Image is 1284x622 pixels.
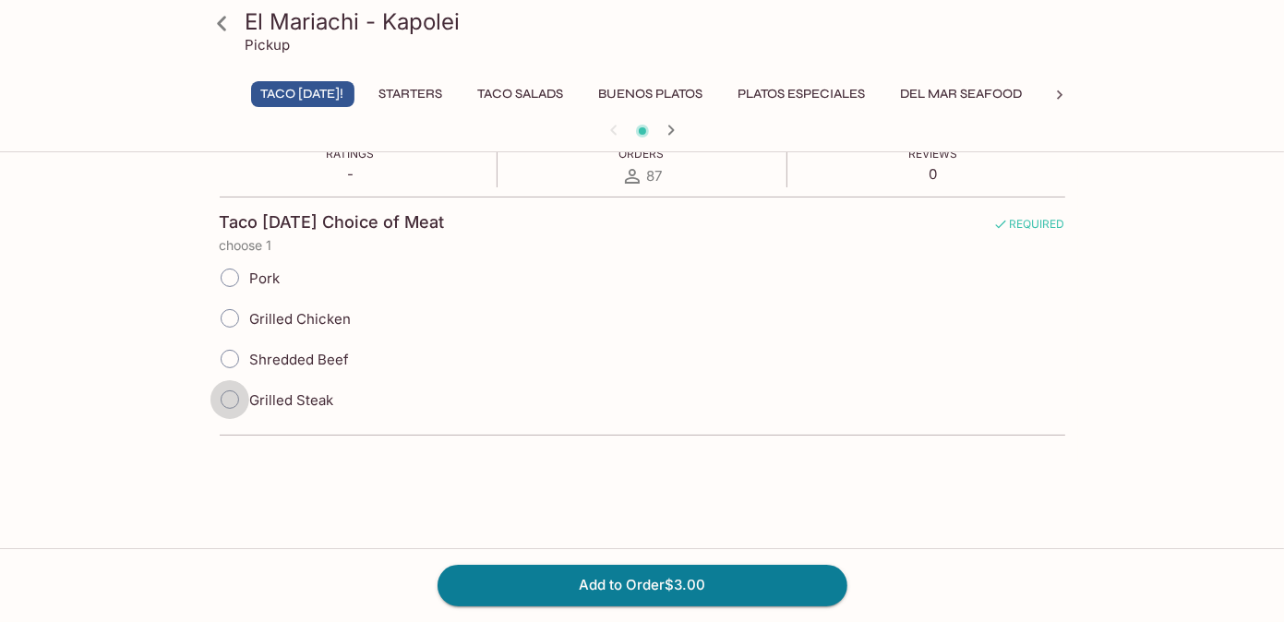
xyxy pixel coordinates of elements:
button: Buenos Platos [589,81,714,107]
button: Del Mar Seafood [891,81,1033,107]
p: choose 1 [220,238,1065,253]
p: - [327,165,375,183]
p: 0 [909,165,958,183]
h4: Taco [DATE] Choice of Meat [220,212,445,233]
span: Grilled Chicken [250,310,352,328]
span: Reviews [909,147,958,161]
span: 87 [647,167,663,185]
span: Grilled Steak [250,391,334,409]
button: Taco Salads [468,81,574,107]
button: Add to Order$3.00 [438,565,847,605]
p: Pickup [246,36,291,54]
button: Starters [369,81,453,107]
span: REQUIRED [993,217,1065,238]
span: Ratings [327,147,375,161]
button: Taco [DATE]! [251,81,354,107]
button: Platos Especiales [728,81,876,107]
h3: El Mariachi - Kapolei [246,7,1071,36]
span: Shredded Beef [250,351,350,368]
span: Orders [619,147,665,161]
span: Pork [250,269,281,287]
